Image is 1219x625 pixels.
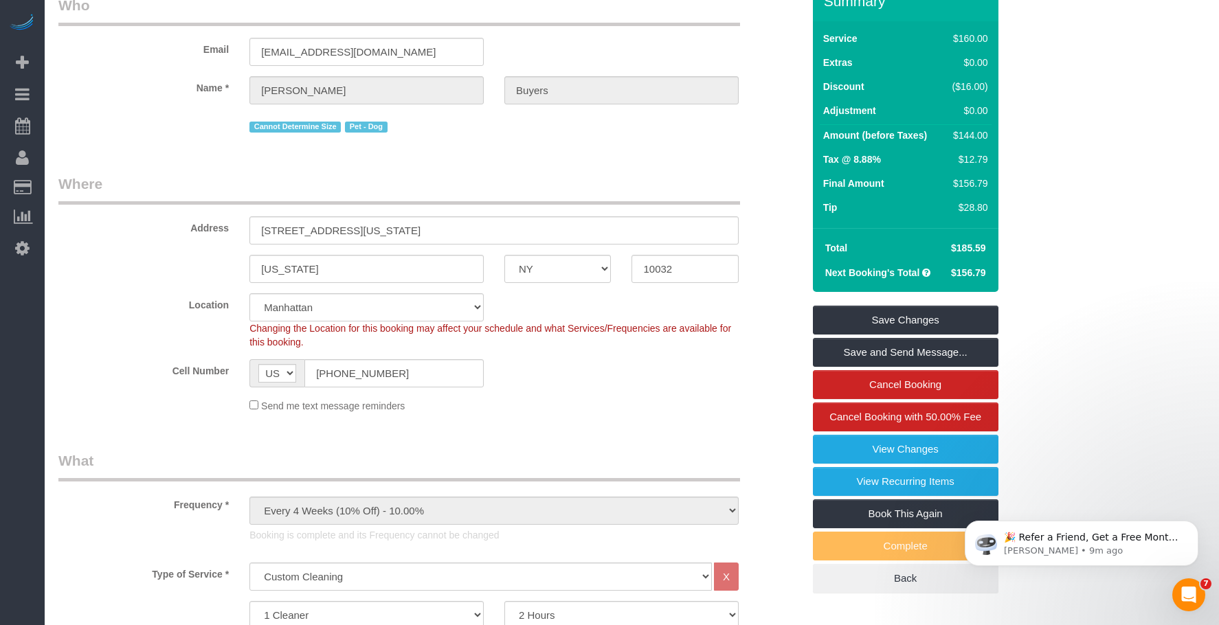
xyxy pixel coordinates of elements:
[813,467,998,496] a: View Recurring Items
[813,370,998,399] a: Cancel Booking
[48,38,239,56] label: Email
[345,122,387,133] span: Pet - Dog
[504,76,739,104] input: Last Name
[947,177,988,190] div: $156.79
[823,56,853,69] label: Extras
[813,338,998,367] a: Save and Send Message...
[1172,578,1205,611] iframe: Intercom live chat
[48,493,239,512] label: Frequency *
[249,38,484,66] input: Email
[823,104,876,117] label: Adjustment
[1200,578,1211,589] span: 7
[823,152,881,166] label: Tax @ 8.88%
[58,451,740,481] legend: What
[48,562,239,581] label: Type of Service *
[48,216,239,235] label: Address
[249,122,341,133] span: Cannot Determine Size
[823,201,838,214] label: Tip
[823,32,858,45] label: Service
[249,255,484,283] input: City
[249,323,731,348] span: Changing the Location for this booking may affect your schedule and what Services/Frequencies are...
[825,242,847,253] strong: Total
[947,201,988,214] div: $28.80
[48,359,239,378] label: Cell Number
[304,359,484,387] input: Cell Number
[249,528,739,542] p: Booking is complete and its Frequency cannot be changed
[947,80,988,93] div: ($16.00)
[947,56,988,69] div: $0.00
[823,177,884,190] label: Final Amount
[249,76,484,104] input: First Name
[813,564,998,593] a: Back
[947,152,988,166] div: $12.79
[951,267,986,278] span: $156.79
[813,306,998,334] a: Save Changes
[947,104,988,117] div: $0.00
[823,80,864,93] label: Discount
[947,128,988,142] div: $144.00
[823,128,927,142] label: Amount (before Taxes)
[813,402,998,431] a: Cancel Booking with 50.00% Fee
[58,174,740,205] legend: Where
[8,14,36,33] img: Automaid Logo
[829,411,981,422] span: Cancel Booking with 50.00% Fee
[48,76,239,95] label: Name *
[947,32,988,45] div: $160.00
[825,267,920,278] strong: Next Booking's Total
[813,499,998,528] a: Book This Again
[261,400,405,411] span: Send me text message reminders
[813,435,998,464] a: View Changes
[48,293,239,312] label: Location
[951,242,986,253] span: $185.59
[631,255,738,283] input: Zip Code
[944,492,1219,588] iframe: Intercom notifications message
